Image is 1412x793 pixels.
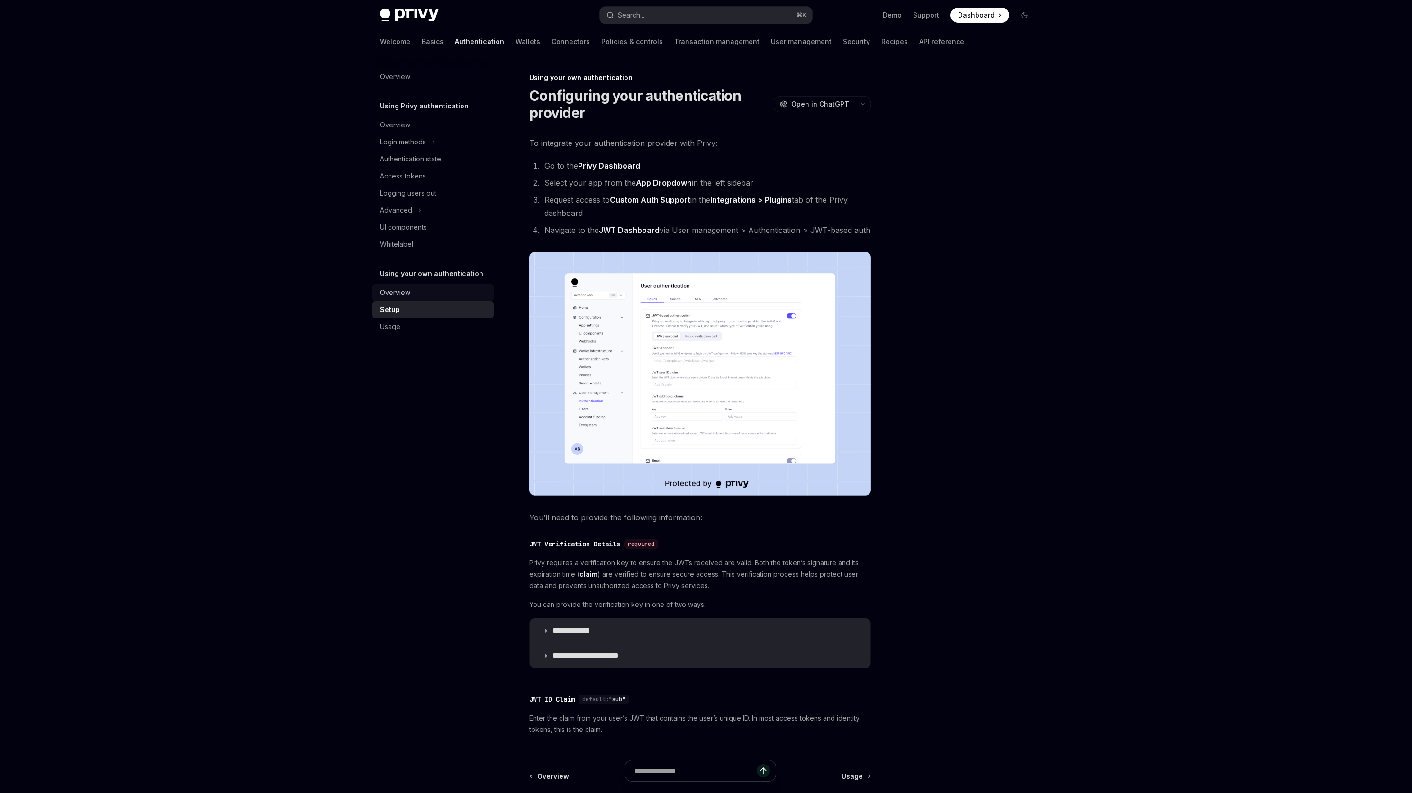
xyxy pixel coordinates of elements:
a: Privy Dashboard [578,161,640,171]
li: Request access to in the tab of the Privy dashboard [542,193,871,220]
h1: Configuring your authentication provider [529,87,770,121]
a: Transaction management [674,30,760,53]
div: UI components [380,222,427,233]
a: Welcome [380,30,410,53]
li: Navigate to the via User management > Authentication > JWT-based auth [542,223,871,237]
a: User management [771,30,832,53]
img: dark logo [380,9,439,22]
div: Login methods [380,136,426,148]
img: JWT-based auth [529,252,871,496]
a: Usage [372,318,494,335]
a: Whitelabel [372,236,494,253]
div: Advanced [380,205,412,216]
div: Overview [380,119,410,131]
span: default: [582,695,609,703]
a: Setup [372,301,494,318]
span: Dashboard [958,10,995,20]
a: Policies & controls [601,30,663,53]
li: Select your app from the in the left sidebar [542,176,871,189]
div: Whitelabel [380,239,413,250]
a: Overview [372,284,494,301]
button: Search...⌘K [600,7,812,24]
a: Logging users out [372,185,494,202]
span: You’ll need to provide the following information: [529,511,871,524]
li: Go to the [542,159,871,172]
div: Usage [380,321,400,332]
a: UI components [372,219,494,236]
a: Basics [422,30,444,53]
a: Support [913,10,939,20]
span: Privy requires a verification key to ensure the JWTs received are valid. Both the token’s signatu... [529,557,871,591]
button: Open in ChatGPT [774,96,855,112]
div: Setup [380,304,400,315]
div: Search... [618,9,644,21]
button: Send message [757,764,770,777]
span: You can provide the verification key in one of two ways: [529,599,871,610]
a: Demo [883,10,902,20]
div: Access tokens [380,170,426,182]
span: ⌘ K [797,11,806,19]
button: Advanced [372,202,494,219]
a: Access tokens [372,168,494,185]
a: JWT Dashboard [599,225,660,235]
a: Integrations > Plugins [710,195,792,205]
a: Security [843,30,870,53]
a: Recipes [881,30,908,53]
h5: Using your own authentication [380,268,483,279]
a: Dashboard [950,8,1009,23]
input: Ask a question... [634,760,757,781]
button: Login methods [372,134,494,151]
div: Overview [380,71,410,82]
div: Overview [380,287,410,298]
div: JWT ID Claim [529,695,575,704]
a: Authentication state [372,151,494,168]
a: Wallets [516,30,540,53]
a: API reference [919,30,964,53]
a: claim [579,570,597,579]
a: Overview [372,68,494,85]
div: Authentication state [380,153,441,165]
h5: Using Privy authentication [380,100,469,112]
strong: App Dropdown [636,178,692,187]
span: "sub" [609,695,625,703]
span: Enter the claim from your user’s JWT that contains the user’s unique ID. In most access tokens an... [529,713,871,735]
span: To integrate your authentication provider with Privy: [529,136,871,150]
div: JWT Verification Details [529,539,620,549]
div: Using your own authentication [529,73,871,82]
div: required [624,539,658,549]
span: Open in ChatGPT [791,99,849,109]
button: Toggle dark mode [1017,8,1032,23]
a: Authentication [455,30,504,53]
strong: Custom Auth Support [610,195,690,205]
div: Logging users out [380,187,436,199]
a: Overview [372,116,494,134]
a: Connectors [552,30,590,53]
